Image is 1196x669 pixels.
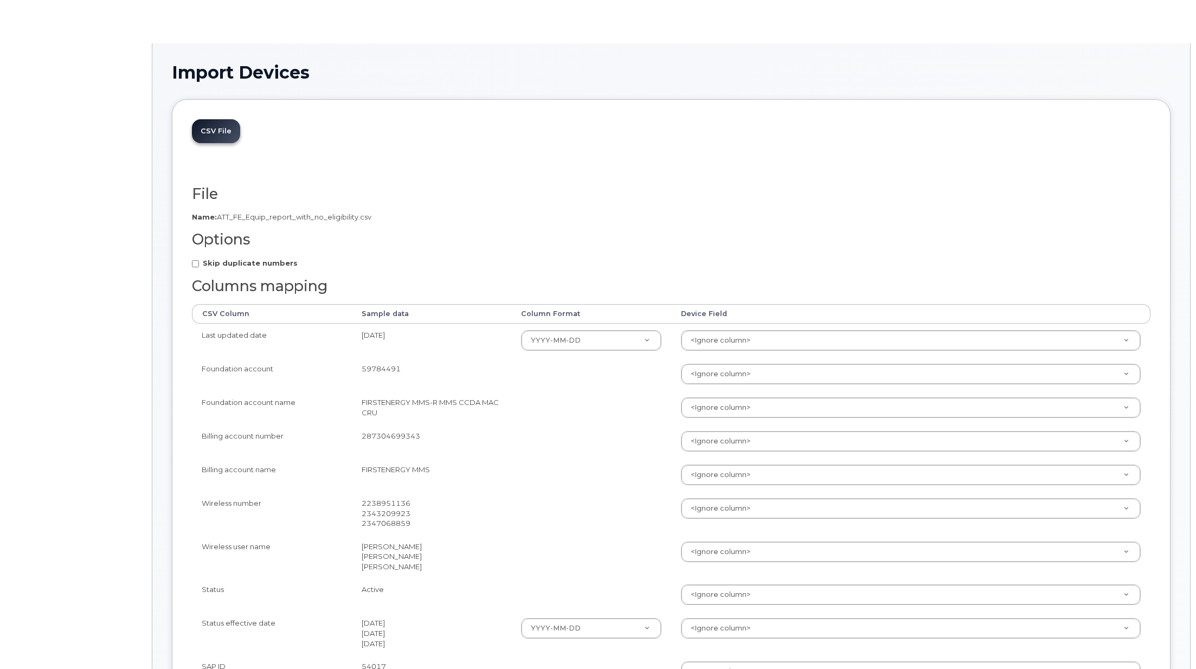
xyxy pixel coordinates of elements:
[192,535,352,578] td: Wireless user name
[511,304,671,324] th: Column Format
[192,578,352,612] td: Status
[684,336,750,345] span: <Ignore column>
[522,331,661,350] a: YYYY-MM-DD
[671,304,1150,324] th: Device Field
[192,186,1150,202] h2: File
[352,492,512,535] td: 2238951136 2343209923 2347068859
[192,424,352,458] td: Billing account number
[684,504,750,513] span: <Ignore column>
[192,231,1150,248] h2: Options
[352,391,512,424] td: FIRSTENERGY MMS-R MMS CCDA MAC CRU
[681,619,1140,638] a: <Ignore column>
[352,304,512,324] th: Sample data
[684,436,750,446] span: <Ignore column>
[352,578,512,612] td: Active
[352,424,512,458] td: 287304699343
[684,403,750,413] span: <Ignore column>
[192,391,352,424] td: Foundation account name
[192,278,1150,294] h2: Columns mapping
[352,357,512,391] td: 59784491
[684,369,750,379] span: <Ignore column>
[192,304,352,324] th: CSV Column
[352,458,512,492] td: FIRSTENERGY MMS
[684,623,750,633] span: <Ignore column>
[681,585,1140,604] a: <Ignore column>
[192,492,352,535] td: Wireless number
[192,213,217,221] strong: Name:
[203,259,298,267] strong: Skip duplicate numbers
[192,324,352,357] td: Last updated date
[684,590,750,600] span: <Ignore column>
[681,364,1140,384] a: <Ignore column>
[681,499,1140,518] a: <Ignore column>
[681,465,1140,485] a: <Ignore column>
[192,212,1150,222] p: ATT_FE_Equip_report_with_no_eligibility.csv
[681,331,1140,350] a: <Ignore column>
[524,623,581,633] span: YYYY-MM-DD
[681,542,1140,562] a: <Ignore column>
[352,324,512,357] td: [DATE]
[684,547,750,557] span: <Ignore column>
[684,470,750,480] span: <Ignore column>
[192,612,352,655] td: Status effective date
[522,619,661,638] a: YYYY-MM-DD
[192,260,199,267] input: Skip duplicate numbers
[352,612,512,655] td: [DATE] [DATE] [DATE]
[192,119,240,143] a: CSV File
[352,535,512,578] td: [PERSON_NAME] [PERSON_NAME] [PERSON_NAME]
[172,63,1171,82] h1: Import Devices
[524,336,581,345] span: YYYY-MM-DD
[681,432,1140,451] a: <Ignore column>
[681,398,1140,417] a: <Ignore column>
[192,458,352,492] td: Billing account name
[192,357,352,391] td: Foundation account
